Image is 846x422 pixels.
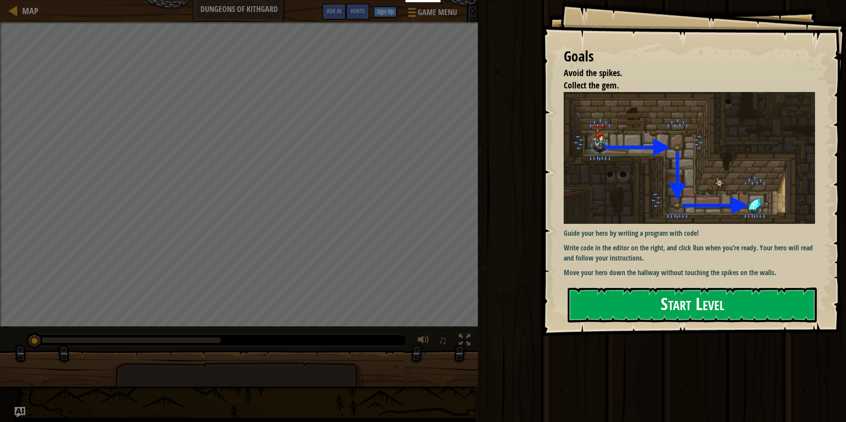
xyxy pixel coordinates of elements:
li: Collect the gem. [553,79,813,92]
span: ♫ [438,334,447,347]
span: Collect the gem. [564,79,619,91]
button: Ask AI [15,407,25,418]
button: Ask AI [322,4,346,20]
button: Adjust volume [415,332,432,350]
button: Game Menu [401,4,462,24]
li: Avoid the spikes. [553,67,813,80]
span: Avoid the spikes. [564,67,622,79]
p: Guide your hero by writing a program with code! [564,228,822,238]
div: Goals [564,46,815,67]
span: Ask AI [327,7,342,15]
button: Sign Up [374,7,396,17]
button: Toggle fullscreen [456,332,473,350]
span: Map [22,5,38,17]
span: Game Menu [418,7,457,18]
span: Hints [350,7,365,15]
a: Map [18,5,38,17]
button: ♫ [437,332,452,350]
p: Move your hero down the hallway without touching the spikes on the walls. [564,268,822,278]
img: Dungeons of kithgard [564,92,822,224]
p: Write code in the editor on the right, and click Run when you’re ready. Your hero will read it an... [564,243,822,263]
button: Start Level [568,288,817,322]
